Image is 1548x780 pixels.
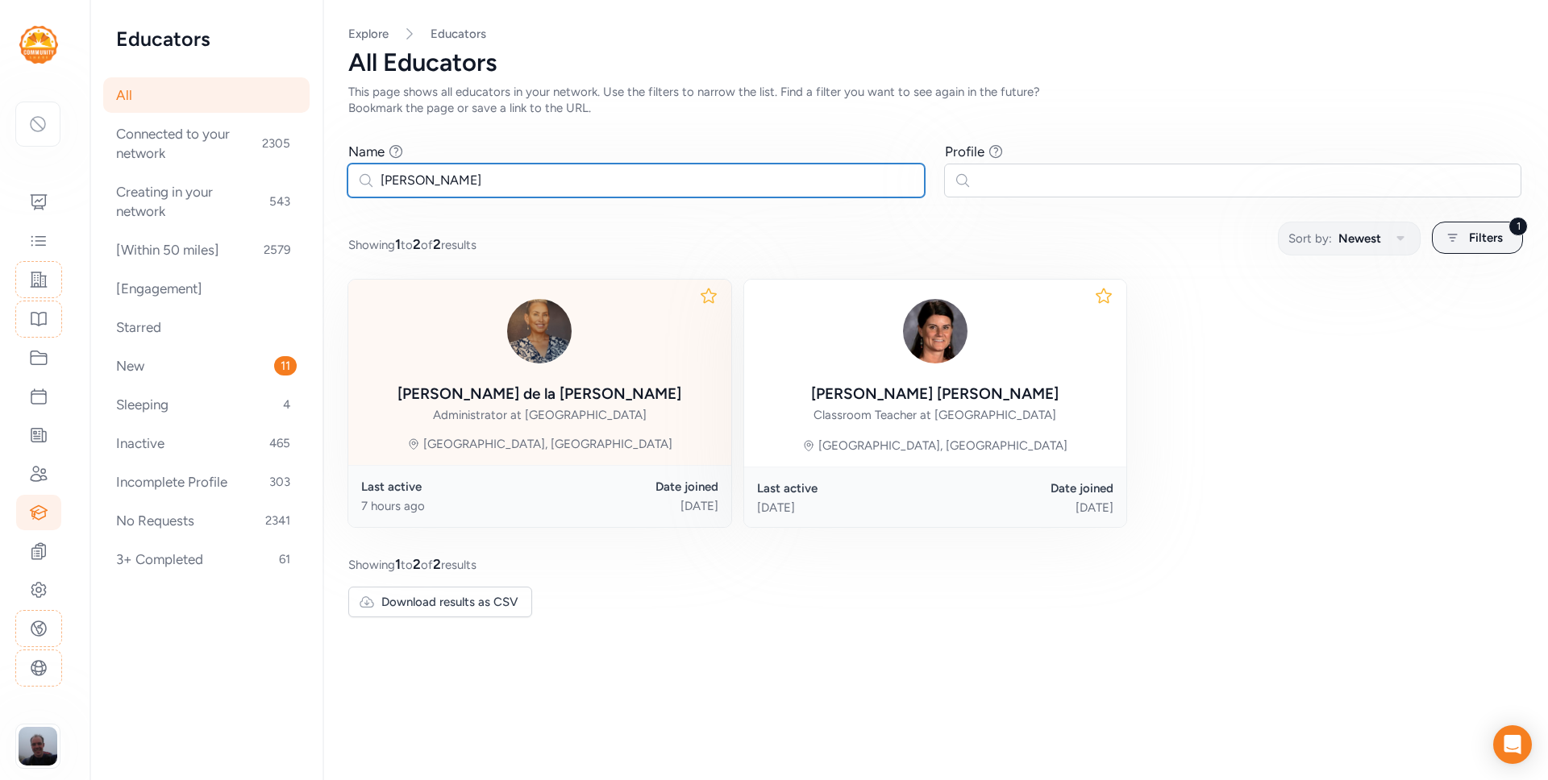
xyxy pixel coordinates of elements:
[116,26,297,52] h2: Educators
[263,192,297,211] span: 543
[348,48,1522,77] div: All Educators
[413,556,421,572] span: 2
[395,236,401,252] span: 1
[277,395,297,414] span: 4
[1508,217,1528,236] div: 1
[423,436,672,452] div: [GEOGRAPHIC_DATA], [GEOGRAPHIC_DATA]
[1493,725,1532,764] div: Open Intercom Messenger
[348,587,532,617] button: Download results as CSV
[273,550,297,569] span: 61
[539,479,718,495] div: Date joined
[103,77,310,113] div: All
[103,464,310,500] div: Incomplete Profile
[103,174,310,229] div: Creating in your network
[263,472,297,492] span: 303
[433,236,441,252] span: 2
[818,438,1067,454] div: [GEOGRAPHIC_DATA], [GEOGRAPHIC_DATA]
[103,271,310,306] div: [Engagement]
[1278,222,1421,255] button: Sort by:Newest
[1469,228,1503,247] span: Filters
[433,407,647,423] div: Administrator at [GEOGRAPHIC_DATA]
[431,26,486,42] a: Educators
[103,348,310,384] div: New
[263,434,297,453] span: 465
[103,387,310,422] div: Sleeping
[348,26,1522,42] nav: Breadcrumb
[348,27,389,41] a: Explore
[103,232,310,268] div: [Within 50 miles]
[897,292,974,370] img: zpB41S2lSQdzJ0vlgNcQ
[757,480,935,496] div: Last active
[935,500,1113,516] div: [DATE]
[381,594,518,610] span: Download results as CSV
[811,383,1059,405] div: [PERSON_NAME] [PERSON_NAME]
[1338,229,1381,248] span: Newest
[501,292,578,370] img: 8a6JJmD8SUGF8GQl3COs
[539,498,718,514] div: [DATE]
[945,142,984,161] div: Profile
[361,479,539,495] div: Last active
[814,407,1056,423] div: Classroom Teacher at [GEOGRAPHIC_DATA]
[1288,229,1332,248] span: Sort by:
[361,498,539,514] div: 7 hours ago
[256,134,297,153] span: 2305
[274,356,297,375] span: 11
[348,142,385,161] div: Name
[348,84,1071,116] div: This page shows all educators in your network. Use the filters to narrow the list. Find a filter ...
[259,511,297,530] span: 2341
[103,425,310,461] div: Inactive
[348,234,476,254] span: Showing to of results
[433,556,441,572] span: 2
[103,503,310,538] div: No Requests
[103,541,310,577] div: 3+ Completed
[757,500,935,516] div: [DATE]
[395,556,401,572] span: 1
[103,116,310,171] div: Connected to your network
[397,383,681,405] div: [PERSON_NAME] de la [PERSON_NAME]
[413,236,421,252] span: 2
[103,309,310,345] div: Starred
[19,26,58,64] img: logo
[257,240,297,259] span: 2579
[935,480,1113,496] div: Date joined
[348,554,476,574] span: Showing to of results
